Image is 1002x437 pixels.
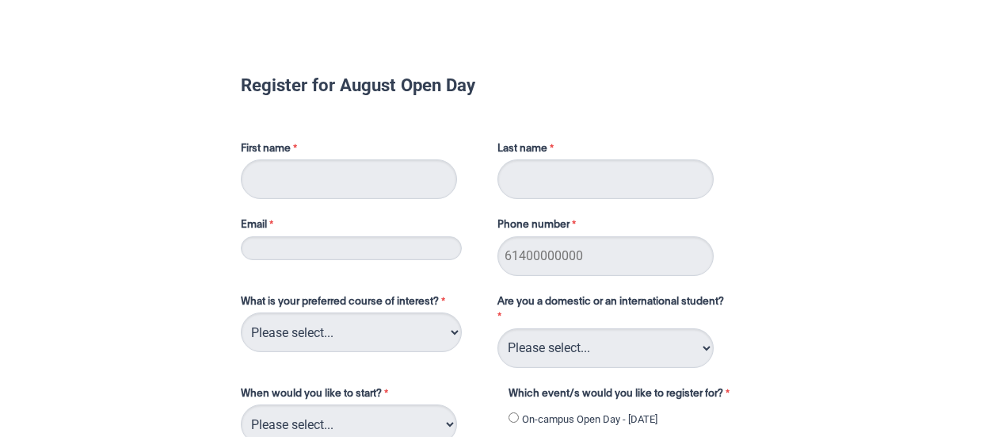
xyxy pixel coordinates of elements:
select: Are you a domestic or an international student? [497,328,714,368]
input: Last name [497,159,714,199]
h1: Register for August Open Day [241,77,762,93]
label: On-campus Open Day - [DATE] [522,412,657,427]
label: Phone number [497,217,580,236]
label: Last name [497,141,558,160]
input: Email [241,236,462,260]
label: When would you like to start? [241,386,493,405]
span: Are you a domestic or an international student? [497,297,724,307]
select: What is your preferred course of interest? [241,312,462,352]
input: Phone number [497,236,714,276]
label: Email [241,217,482,236]
label: Which event/s would you like to register for? [509,386,749,405]
label: What is your preferred course of interest? [241,294,482,313]
input: First name [241,159,457,199]
label: First name [241,141,482,160]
